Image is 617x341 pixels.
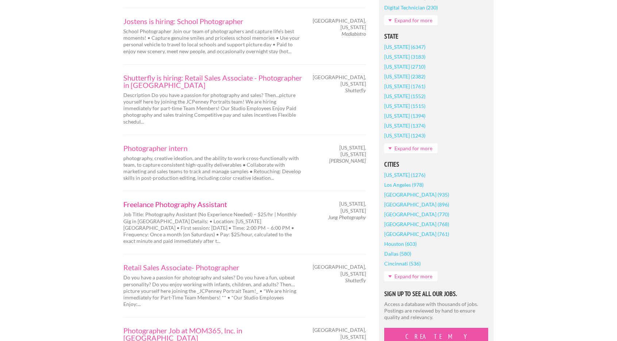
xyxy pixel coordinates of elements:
[384,229,449,239] a: [GEOGRAPHIC_DATA] (761)
[384,219,449,229] a: [GEOGRAPHIC_DATA] (768)
[123,74,302,89] a: Shutterfly is hiring: Retail Sales Associate - Photographer in [GEOGRAPHIC_DATA]
[384,301,488,321] p: Access a database with thousands of jobs. Postings are reviewed by hand to ensure quality and rel...
[313,264,366,277] span: [GEOGRAPHIC_DATA], [US_STATE]
[123,201,302,208] a: Freelance Photography Assistant
[384,42,425,52] a: [US_STATE] (6347)
[329,158,366,164] em: [PERSON_NAME]
[384,62,425,71] a: [US_STATE] (2710)
[384,3,438,12] a: Digital Technician (230)
[123,28,302,55] p: School Photographer Join our team of photographers and capture life's best moments! • Capture gen...
[384,143,437,153] a: Expand for more
[384,131,425,140] a: [US_STATE] (1243)
[384,33,488,40] h5: State
[123,211,302,244] p: Job Title: Photography Assistant (No Experience Needed) – $25/hr | Monthly Gig in [GEOGRAPHIC_DAT...
[384,121,425,131] a: [US_STATE] (1374)
[384,209,449,219] a: [GEOGRAPHIC_DATA] (770)
[384,249,411,259] a: Dallas (580)
[123,274,302,307] p: Do you have a passion for photography and sales? Do you have a fun, upbeat personality? Do you en...
[345,277,366,283] em: Shutterfly
[315,144,366,158] span: [US_STATE], [US_STATE]
[384,199,449,209] a: [GEOGRAPHIC_DATA] (896)
[384,161,488,168] h5: Cities
[123,144,302,152] a: Photographer intern
[123,18,302,25] a: Jostens is hiring: School Photographer
[384,52,425,62] a: [US_STATE] (3183)
[123,155,302,182] p: photography, creative ideation, and the ability to work cross-functionally with team, to capture ...
[313,74,366,87] span: [GEOGRAPHIC_DATA], [US_STATE]
[342,31,366,37] em: Mediabistro
[384,170,425,180] a: [US_STATE] (1276)
[315,201,366,214] span: [US_STATE], [US_STATE]
[384,190,449,199] a: [GEOGRAPHIC_DATA] (935)
[345,87,366,93] em: Shutterfly
[384,91,425,101] a: [US_STATE] (1552)
[384,180,424,190] a: Los Angeles (978)
[384,259,421,268] a: Cincinnati (536)
[384,71,425,81] a: [US_STATE] (2382)
[384,15,437,25] a: Expand for more
[384,239,417,249] a: Houston (603)
[123,92,302,125] p: Description Do you have a passion for photography and sales? Then...picture yourself here by join...
[384,111,425,121] a: [US_STATE] (1394)
[328,214,366,220] em: Jung Photography
[313,327,366,340] span: [GEOGRAPHIC_DATA], [US_STATE]
[384,291,488,297] h5: Sign Up to See All Our Jobs.
[384,81,425,91] a: [US_STATE] (1761)
[123,264,302,271] a: Retail Sales Associate- Photographer
[384,101,425,111] a: [US_STATE] (1515)
[384,271,437,281] a: Expand for more
[313,18,366,31] span: [GEOGRAPHIC_DATA], [US_STATE]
